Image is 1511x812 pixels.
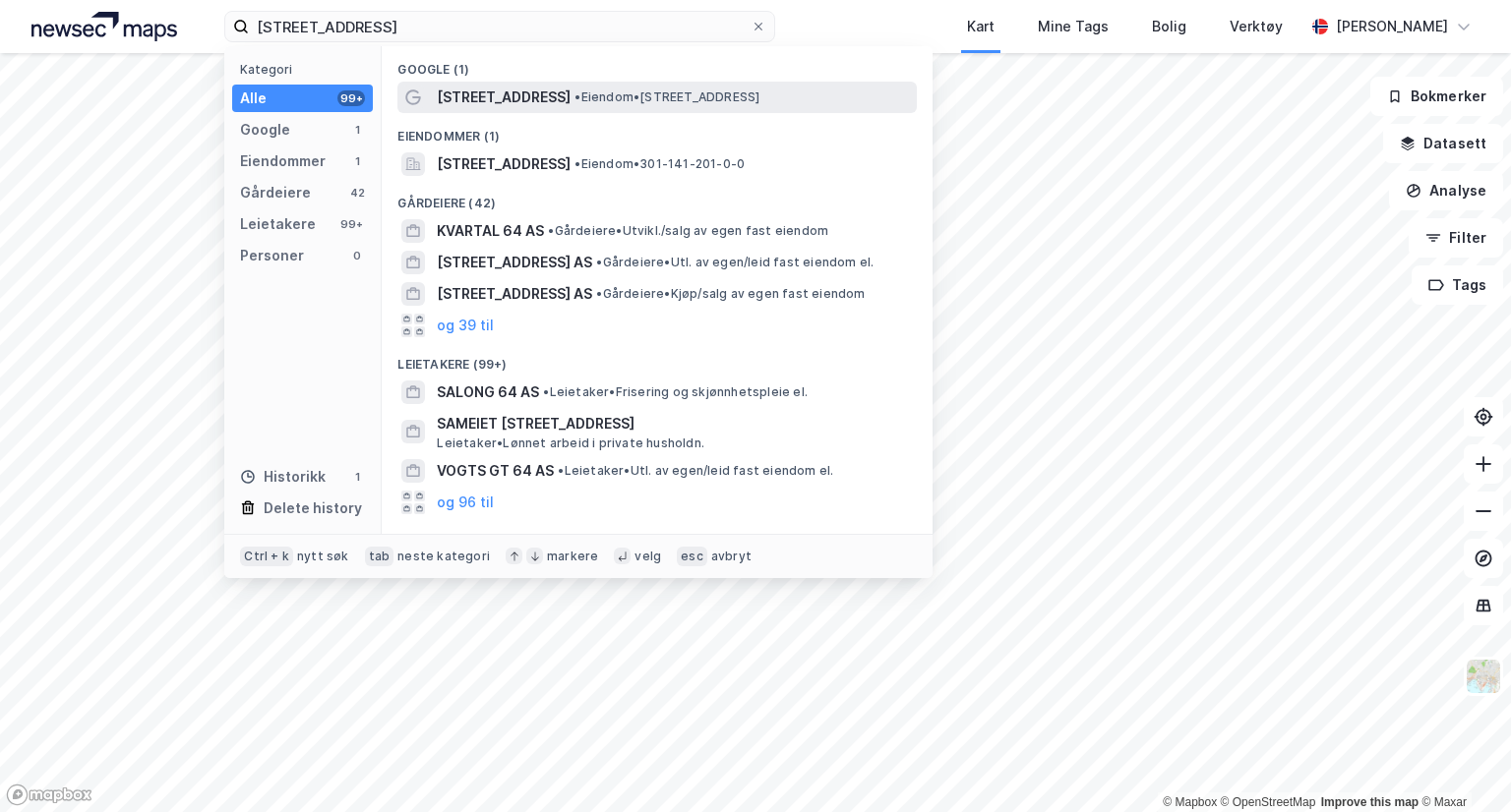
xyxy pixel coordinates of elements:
[349,153,365,169] div: 1
[240,212,316,236] div: Leietakere
[240,149,326,173] div: Eiendommer
[382,518,933,553] div: Historikk (1)
[382,341,933,377] div: Leietakere (99+)
[6,783,92,806] a: Mapbox homepage
[1336,15,1448,38] div: [PERSON_NAME]
[711,549,752,564] div: avbryt
[365,547,394,566] div: tab
[437,314,494,337] button: og 39 til
[596,255,874,270] span: Gårdeiere • Utl. av egen/leid fast eiendom el.
[437,251,592,274] span: [STREET_ADDRESS] AS
[397,549,490,564] div: neste kategori
[437,491,494,514] button: og 96 til
[1370,77,1503,116] button: Bokmerker
[1221,795,1316,809] a: OpenStreetMap
[574,156,745,172] span: Eiendom • 301-141-201-0-0
[437,86,571,109] span: [STREET_ADDRESS]
[382,113,933,148] div: Eiendommer (1)
[574,156,580,171] span: •
[1038,15,1109,38] div: Mine Tags
[1389,171,1503,210] button: Analyse
[543,384,549,399] span: •
[548,223,554,238] span: •
[1412,265,1503,305] button: Tags
[437,435,704,451] span: Leietaker • Lønnet arbeid i private husholdn.
[574,89,759,105] span: Eiendom • [STREET_ADDRESS]
[349,469,365,485] div: 1
[337,90,365,106] div: 99+
[1409,218,1503,258] button: Filter
[240,62,373,77] div: Kategori
[349,122,365,138] div: 1
[548,223,828,239] span: Gårdeiere • Utvikl./salg av egen fast eiendom
[677,547,707,566] div: esc
[337,216,365,232] div: 99+
[635,549,661,564] div: velg
[240,465,326,489] div: Historikk
[240,87,267,110] div: Alle
[382,46,933,82] div: Google (1)
[382,180,933,215] div: Gårdeiere (42)
[437,380,539,404] span: SALONG 64 AS
[1383,124,1503,163] button: Datasett
[437,219,544,243] span: KVARTAL 64 AS
[240,244,304,267] div: Personer
[596,286,865,302] span: Gårdeiere • Kjøp/salg av egen fast eiendom
[264,496,362,520] div: Delete history
[1465,658,1502,695] img: Z
[240,547,293,566] div: Ctrl + k
[249,12,751,41] input: Søk på adresse, matrikkel, gårdeiere, leietakere eller personer
[967,15,995,38] div: Kart
[574,89,580,104] span: •
[437,152,571,176] span: [STREET_ADDRESS]
[349,185,365,201] div: 42
[437,412,909,435] span: SAMEIET [STREET_ADDRESS]
[558,463,833,479] span: Leietaker • Utl. av egen/leid fast eiendom el.
[547,549,598,564] div: markere
[543,384,808,400] span: Leietaker • Frisering og skjønnhetspleie el.
[1321,795,1419,809] a: Improve this map
[240,181,311,204] div: Gårdeiere
[240,118,290,142] div: Google
[297,549,349,564] div: nytt søk
[1152,15,1186,38] div: Bolig
[1163,795,1217,809] a: Mapbox
[1413,718,1511,812] div: Kontrollprogram for chat
[1230,15,1283,38] div: Verktøy
[349,248,365,263] div: 0
[437,459,554,483] span: VOGTS GT 64 AS
[596,286,602,301] span: •
[596,255,602,269] span: •
[1413,718,1511,812] iframe: Chat Widget
[31,12,177,41] img: logo.a4113a55bc3d86da70a041830d287a7e.svg
[558,463,564,478] span: •
[437,282,592,306] span: [STREET_ADDRESS] AS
